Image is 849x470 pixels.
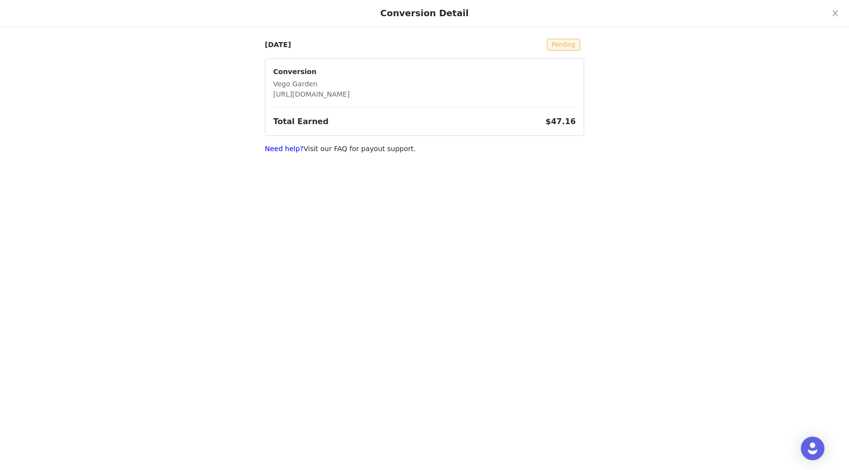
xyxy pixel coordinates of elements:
[265,145,304,153] a: Need help?
[273,79,350,89] p: Vego Garden
[831,9,839,17] i: icon: close
[545,117,576,126] span: $47.16
[801,437,824,460] div: Open Intercom Messenger
[273,67,350,77] p: Conversion
[273,116,329,128] h3: Total Earned
[265,40,291,50] p: [DATE]
[273,89,350,100] p: [URL][DOMAIN_NAME]
[265,144,584,154] p: Visit our FAQ for payout support.
[547,39,580,51] span: Pending
[380,8,469,19] div: Conversion Detail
